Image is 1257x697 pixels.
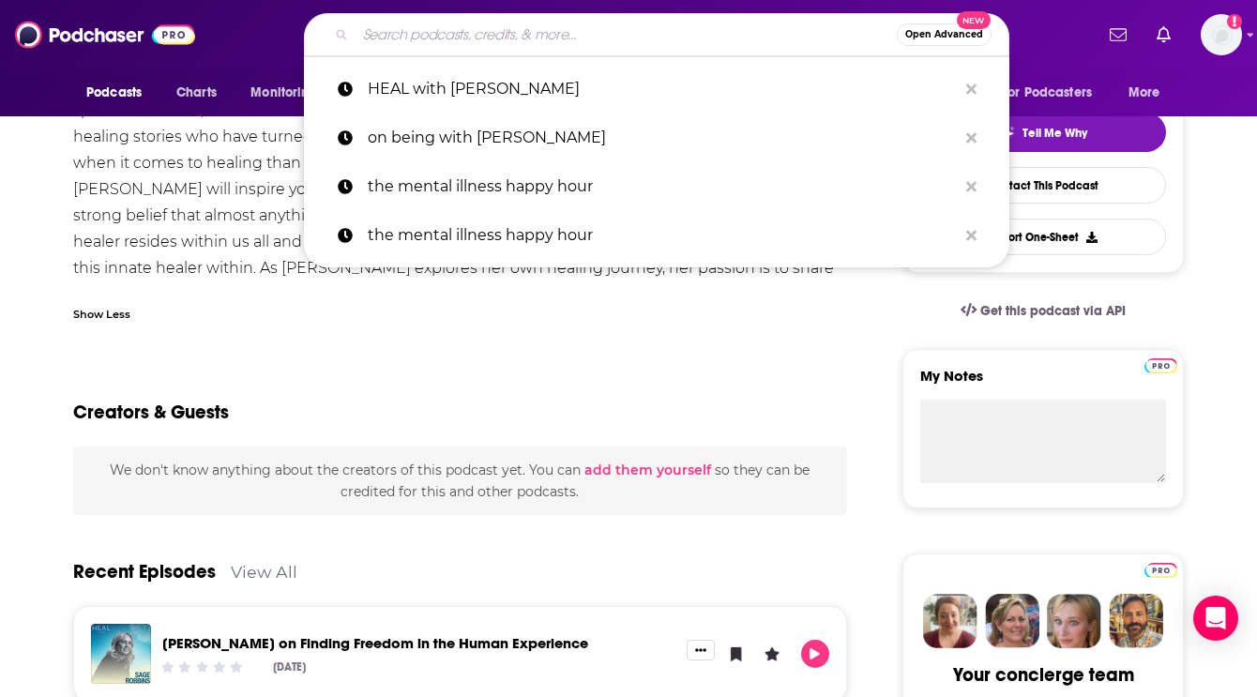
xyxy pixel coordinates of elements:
[304,65,1009,114] a: HEAL with [PERSON_NAME]
[368,211,957,260] p: the mental illness happy hour
[1022,126,1087,141] span: Tell Me Why
[164,75,228,111] a: Charts
[1144,358,1177,373] img: Podchaser Pro
[584,462,711,477] button: add them yourself
[73,19,847,308] div: HEAL with [PERSON_NAME] is a continuation of the HEAL documentary and HEAL book. [PERSON_NAME] [P...
[953,663,1134,687] div: Your concierge team
[368,162,957,211] p: the mental illness happy hour
[920,167,1166,204] a: Contact This Podcast
[985,594,1039,648] img: Barbara Profile
[1193,596,1238,641] div: Open Intercom Messenger
[15,17,195,53] img: Podchaser - Follow, Share and Rate Podcasts
[722,640,750,668] button: Bookmark Episode
[110,462,810,499] span: We don't know anything about the creators of this podcast yet . You can so they can be credited f...
[946,288,1141,334] a: Get this podcast via API
[368,65,957,114] p: HEAL with Kelly
[1144,356,1177,373] a: Pro website
[1002,80,1092,106] span: For Podcasters
[250,80,317,106] span: Monitoring
[1227,14,1242,29] svg: Add a profile image
[1047,594,1101,648] img: Jules Profile
[1201,14,1242,55] img: User Profile
[176,80,217,106] span: Charts
[273,660,306,674] div: [DATE]
[304,13,1009,56] div: Search podcasts, credits, & more...
[1102,19,1134,51] a: Show notifications dropdown
[1144,560,1177,578] a: Pro website
[1109,594,1163,648] img: Jon Profile
[159,659,245,674] div: Community Rating: 0 out of 5
[687,640,715,660] button: Show More Button
[91,624,151,684] img: Sage Robbins on Finding Freedom in the Human Experience
[304,114,1009,162] a: on being with [PERSON_NAME]
[801,640,829,668] button: Play
[923,594,977,648] img: Sydney Profile
[920,113,1166,152] button: tell me why sparkleTell Me Why
[920,219,1166,255] button: Export One-Sheet
[957,11,991,29] span: New
[1201,14,1242,55] span: Logged in as pstanton
[1149,19,1178,51] a: Show notifications dropdown
[368,114,957,162] p: on being with krista tippett
[73,401,229,424] h2: Creators & Guests
[304,211,1009,260] a: the mental illness happy hour
[86,80,142,106] span: Podcasts
[304,162,1009,211] a: the mental illness happy hour
[356,20,897,50] input: Search podcasts, credits, & more...
[1115,75,1184,111] button: open menu
[162,634,588,652] a: Sage Robbins on Finding Freedom in the Human Experience
[758,640,786,668] button: Leave a Rating
[897,23,992,46] button: Open AdvancedNew
[905,30,983,39] span: Open Advanced
[920,367,1166,400] label: My Notes
[73,560,216,583] a: Recent Episodes
[1144,563,1177,578] img: Podchaser Pro
[1128,80,1160,106] span: More
[237,75,341,111] button: open menu
[73,75,166,111] button: open menu
[231,562,297,582] a: View All
[990,75,1119,111] button: open menu
[1201,14,1242,55] button: Show profile menu
[980,303,1126,319] span: Get this podcast via API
